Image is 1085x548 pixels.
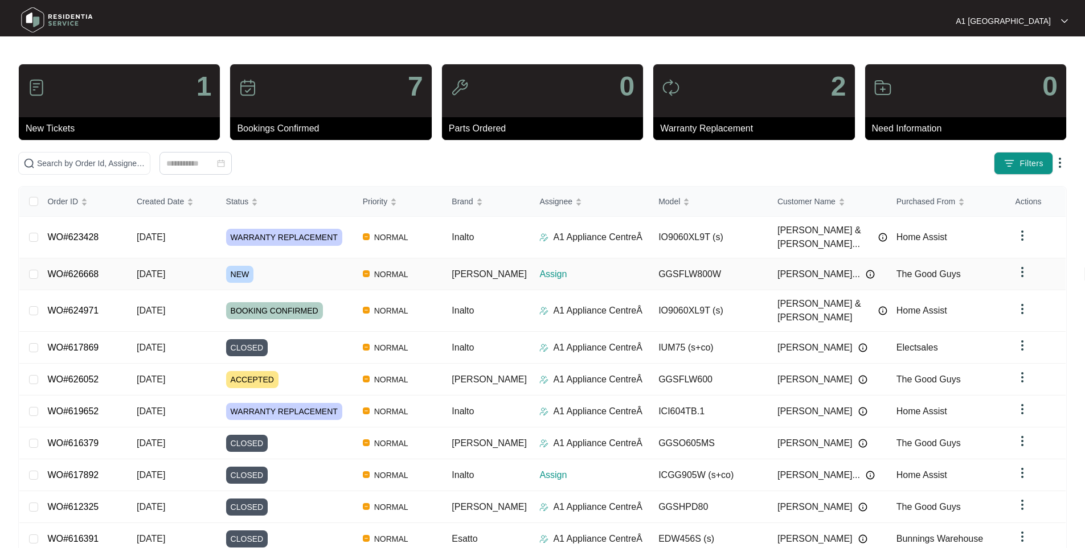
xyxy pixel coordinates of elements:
[47,195,78,208] span: Order ID
[1016,402,1029,416] img: dropdown arrow
[363,195,388,208] span: Priority
[408,73,423,100] p: 7
[137,195,184,208] span: Created Date
[137,232,165,242] span: [DATE]
[137,306,165,315] span: [DATE]
[1016,370,1029,384] img: dropdown arrow
[452,232,474,242] span: Inalto
[137,470,165,480] span: [DATE]
[47,470,99,480] a: WO#617892
[1042,73,1058,100] p: 0
[777,436,853,450] span: [PERSON_NAME]
[994,152,1053,175] button: filter iconFilters
[363,307,370,314] img: Vercel Logo
[866,471,875,480] img: Info icon
[239,79,257,97] img: icon
[858,407,867,416] img: Info icon
[226,266,254,283] span: NEW
[226,339,268,356] span: CLOSED
[858,343,867,352] img: Info icon
[896,374,961,384] span: The Good Guys
[226,498,268,516] span: CLOSED
[858,439,867,448] img: Info icon
[878,233,887,242] img: Info icon
[553,405,642,418] p: A1 Appliance CentreÂ
[452,502,527,512] span: [PERSON_NAME]
[452,534,477,543] span: Esatto
[874,79,892,97] img: icon
[47,534,99,543] a: WO#616391
[137,534,165,543] span: [DATE]
[777,195,836,208] span: Customer Name
[539,343,548,352] img: Assigner Icon
[370,468,413,482] span: NORMAL
[539,267,649,281] p: Assign
[896,438,961,448] span: The Good Guys
[47,269,99,279] a: WO#626668
[452,343,474,352] span: Inalto
[1016,466,1029,480] img: dropdown arrow
[1016,530,1029,543] img: dropdown arrow
[649,258,768,290] td: GGSFLW800W
[226,467,268,484] span: CLOSED
[1053,156,1067,170] img: dropdown arrow
[539,468,649,482] p: Assign
[47,306,99,315] a: WO#624971
[17,3,97,37] img: residentia service logo
[539,534,548,543] img: Assigner Icon
[896,306,947,315] span: Home Assist
[649,427,768,459] td: GGSO605MS
[649,290,768,332] td: IO9060XL9T (s)
[539,306,548,315] img: Assigner Icon
[452,470,474,480] span: Inalto
[363,471,370,478] img: Vercel Logo
[1020,158,1043,170] span: Filters
[649,364,768,395] td: GGSFLW600
[370,373,413,386] span: NORMAL
[649,395,768,427] td: ICI604TB.1
[363,535,370,542] img: Vercel Logo
[1016,302,1029,316] img: dropdown arrow
[530,187,649,217] th: Assignee
[553,304,642,318] p: A1 Appliance CentreÂ
[553,341,642,355] p: A1 Appliance CentreÂ
[354,187,443,217] th: Priority
[217,187,354,217] th: Status
[47,438,99,448] a: WO#616379
[370,405,413,418] span: NORMAL
[47,232,99,242] a: WO#623428
[777,532,853,546] span: [PERSON_NAME]
[47,343,99,352] a: WO#617869
[451,79,469,97] img: icon
[649,459,768,491] td: ICGG905W (s+co)
[137,343,165,352] span: [DATE]
[858,375,867,384] img: Info icon
[363,270,370,277] img: Vercel Logo
[1016,434,1029,448] img: dropdown arrow
[777,267,860,281] span: [PERSON_NAME]...
[553,373,642,386] p: A1 Appliance CentreÂ
[539,439,548,448] img: Assigner Icon
[38,187,128,217] th: Order ID
[370,436,413,450] span: NORMAL
[363,376,370,382] img: Vercel Logo
[1006,187,1066,217] th: Actions
[896,343,938,352] span: Electsales
[449,122,643,135] p: Parts Ordered
[452,306,474,315] span: Inalto
[47,374,99,384] a: WO#626052
[553,532,642,546] p: A1 Appliance CentreÂ
[226,371,279,388] span: ACCEPTED
[777,405,853,418] span: [PERSON_NAME]
[649,187,768,217] th: Model
[768,187,887,217] th: Customer Name
[858,502,867,512] img: Info icon
[878,306,887,315] img: Info icon
[1061,18,1068,24] img: dropdown arrow
[363,344,370,351] img: Vercel Logo
[858,534,867,543] img: Info icon
[777,468,860,482] span: [PERSON_NAME]...
[777,341,853,355] span: [PERSON_NAME]
[137,502,165,512] span: [DATE]
[137,438,165,448] span: [DATE]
